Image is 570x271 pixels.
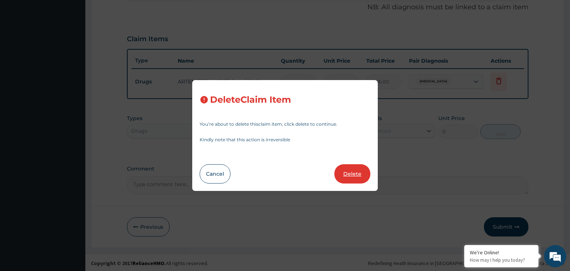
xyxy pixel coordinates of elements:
[122,4,140,22] div: Minimize live chat window
[334,164,370,184] button: Delete
[470,249,533,256] div: We're Online!
[39,42,125,51] div: Chat with us now
[200,122,370,126] p: You’re about to delete this claim item , click delete to continue.
[200,138,370,142] p: Kindly note that this action is irreversible
[4,187,141,213] textarea: Type your message and hit 'Enter'
[200,164,230,184] button: Cancel
[14,37,30,56] img: d_794563401_company_1708531726252_794563401
[470,257,533,263] p: How may I help you today?
[210,95,291,105] h3: Delete Claim Item
[43,86,102,161] span: We're online!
